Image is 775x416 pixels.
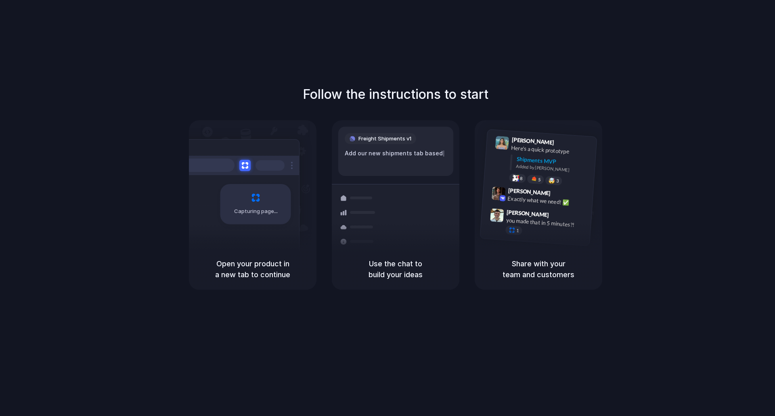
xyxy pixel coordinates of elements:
[507,194,588,208] div: Exactly what we need! ✅
[506,216,586,230] div: you made that in 5 minutes?!
[507,208,549,219] span: [PERSON_NAME]
[484,258,593,280] h5: Share with your team and customers
[553,190,570,199] span: 9:42 AM
[520,176,523,181] span: 8
[516,228,519,233] span: 1
[508,186,551,198] span: [PERSON_NAME]
[556,179,559,183] span: 3
[511,135,554,147] span: [PERSON_NAME]
[234,207,279,215] span: Capturing page
[538,178,541,182] span: 5
[358,135,411,143] span: Freight Shipments v1
[549,178,555,184] div: 🤯
[303,85,488,104] h1: Follow the instructions to start
[345,149,447,158] div: Add our new shipments tab based
[557,139,573,149] span: 9:41 AM
[341,258,450,280] h5: Use the chat to build your ideas
[443,150,445,157] span: |
[199,258,307,280] h5: Open your product in a new tab to continue
[551,211,568,221] span: 9:47 AM
[511,144,592,157] div: Here's a quick prototype
[516,163,590,175] div: Added by [PERSON_NAME]
[516,155,591,168] div: Shipments MVP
